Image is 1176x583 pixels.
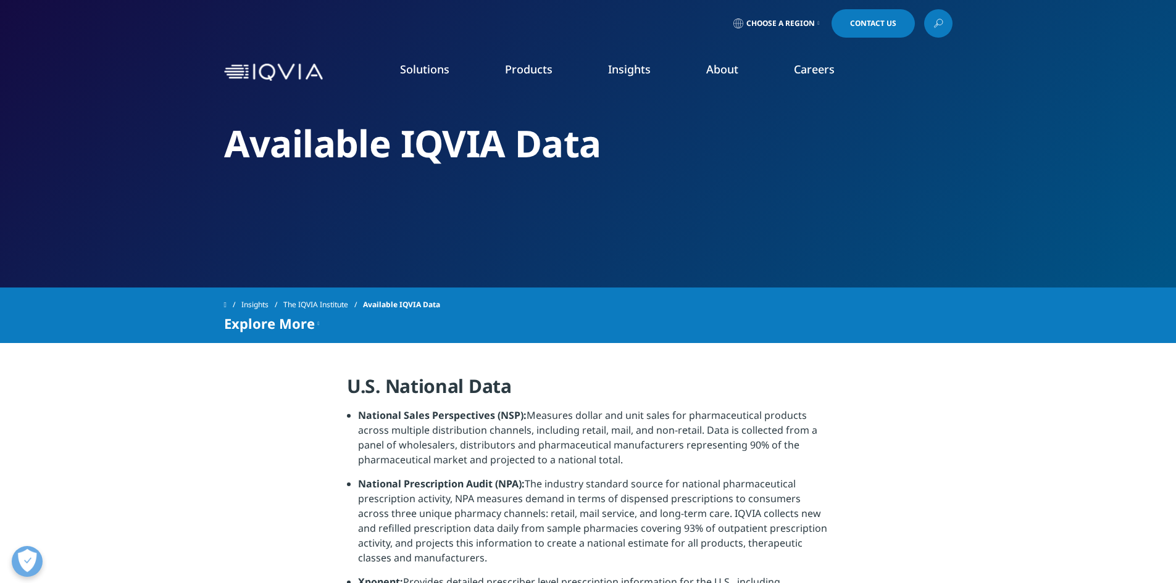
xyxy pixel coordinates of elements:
[358,408,527,422] strong: National Sales Perspectives (NSP):
[400,62,449,76] a: Solutions
[241,294,283,316] a: Insights
[358,477,525,490] strong: National Prescription Audit (NPA):
[706,62,738,76] a: About
[363,294,440,316] span: Available IQVIA Data
[608,62,651,76] a: Insights
[224,120,953,167] h2: Available IQVIA Data
[328,43,953,101] nav: Primary
[832,9,915,38] a: Contact Us
[505,62,553,76] a: Products
[283,294,363,316] a: The IQVIA Institute
[12,546,43,577] button: Open Preferences
[850,20,896,27] span: Contact Us
[347,374,829,408] h4: U.S. National Data
[794,62,835,76] a: Careers
[224,316,315,331] span: Explore More
[358,408,829,476] li: Measures dollar and unit sales for pharmaceutical products across multiple distribution channels,...
[224,64,323,81] img: IQVIA Healthcare Information Technology and Pharma Clinical Research Company
[746,19,815,28] span: Choose a Region
[358,476,829,574] li: The industry standard source for national pharmaceutical prescription activity, NPA measures dema...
